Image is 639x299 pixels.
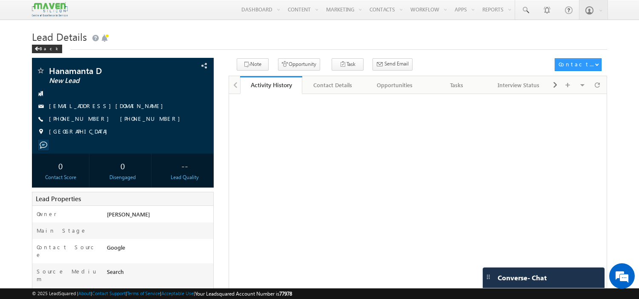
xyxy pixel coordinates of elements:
[426,76,488,94] a: Tasks
[161,290,194,296] a: Acceptable Use
[278,58,320,71] button: Opportunity
[96,158,149,174] div: 0
[34,158,87,174] div: 0
[96,174,149,181] div: Disengaged
[32,45,62,53] div: Back
[240,76,302,94] a: Activity History
[309,80,356,90] div: Contact Details
[302,76,364,94] a: Contact Details
[555,58,602,71] button: Contact Actions
[34,174,87,181] div: Contact Score
[498,274,547,282] span: Converse - Chat
[237,58,269,71] button: Note
[433,80,480,90] div: Tasks
[36,194,81,203] span: Lead Properties
[37,243,98,259] label: Contact Source
[332,58,364,71] button: Task
[92,290,126,296] a: Contact Support
[495,80,542,90] div: Interview Status
[32,290,292,298] span: © 2025 LeadSquared | | | | |
[127,290,160,296] a: Terms of Service
[37,210,57,218] label: Owner
[559,60,595,68] div: Contact Actions
[49,115,184,123] span: [PHONE_NUMBER] [PHONE_NUMBER]
[158,174,211,181] div: Lead Quality
[488,76,550,94] a: Interview Status
[279,290,292,297] span: 77978
[107,211,150,218] span: [PERSON_NAME]
[32,44,66,51] a: Back
[246,81,295,89] div: Activity History
[49,66,162,75] span: Hanamanta D
[485,273,492,280] img: carter-drag
[105,243,213,255] div: Google
[373,58,413,71] button: Send Email
[195,290,292,297] span: Your Leadsquared Account Number is
[49,77,162,85] span: New Lead
[37,227,87,234] label: Main Stage
[32,2,68,17] img: Custom Logo
[49,102,167,109] a: [EMAIL_ADDRESS][DOMAIN_NAME]
[32,30,87,43] span: Lead Details
[49,128,112,136] span: [GEOGRAPHIC_DATA]
[384,60,409,68] span: Send Email
[105,268,213,279] div: Search
[78,290,91,296] a: About
[364,76,426,94] a: Opportunities
[371,80,418,90] div: Opportunities
[37,268,98,283] label: Source Medium
[158,158,211,174] div: --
